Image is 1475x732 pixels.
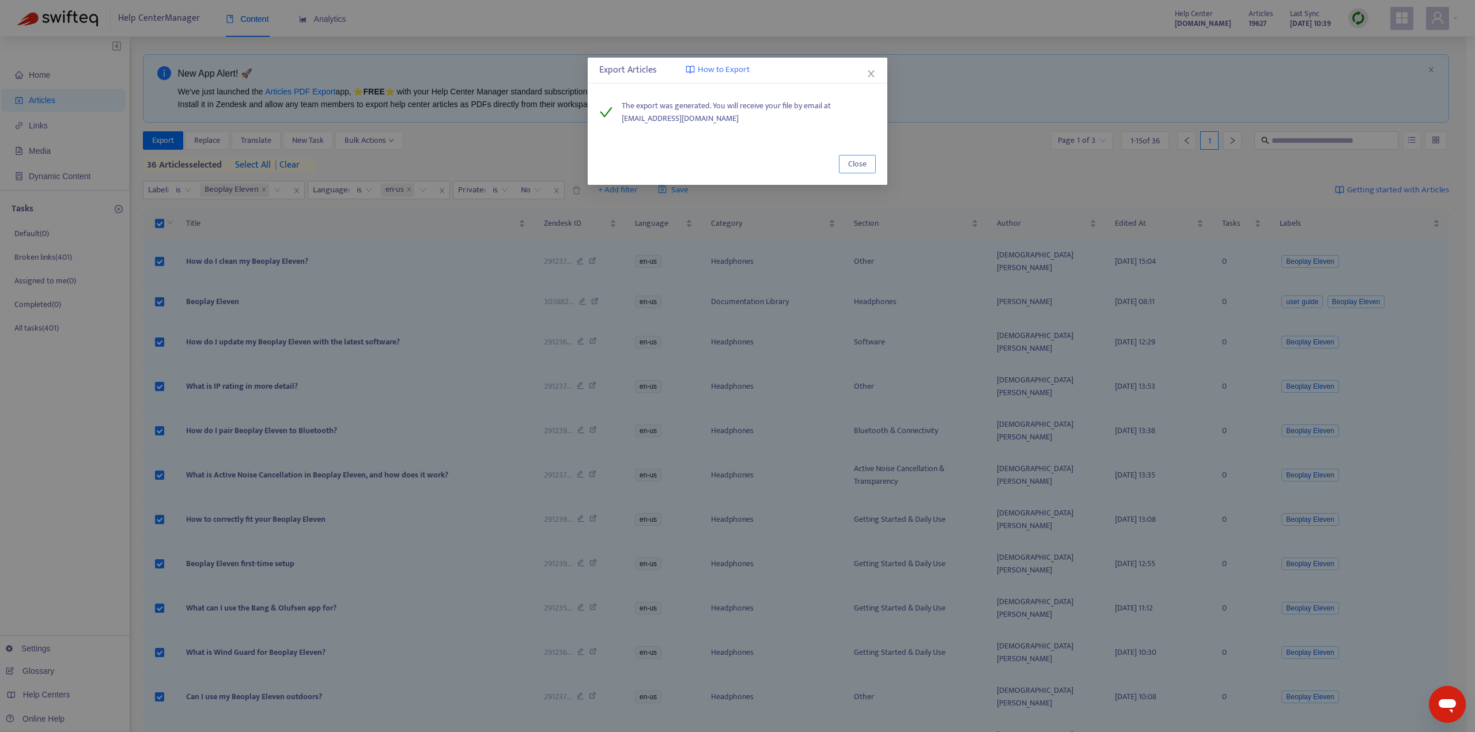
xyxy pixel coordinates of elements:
[622,100,876,125] span: The export was generated. You will receive your file by email at [EMAIL_ADDRESS][DOMAIN_NAME]
[686,63,750,77] a: How to Export
[698,63,750,77] span: How to Export
[599,105,613,119] span: check
[867,69,876,78] span: close
[1429,686,1466,723] iframe: Button to launch messaging window
[839,155,876,173] button: Close
[865,67,878,80] button: Close
[686,65,695,74] img: image-link
[599,63,876,77] div: Export Articles
[848,158,867,170] span: Close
